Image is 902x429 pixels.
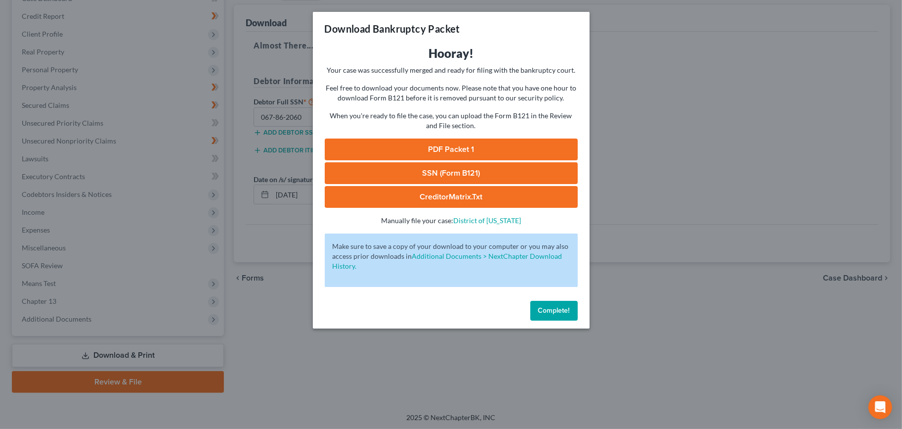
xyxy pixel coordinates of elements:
button: Complete! [530,301,578,321]
span: Complete! [538,306,570,315]
div: Open Intercom Messenger [868,395,892,419]
h3: Hooray! [325,46,578,61]
p: Make sure to save a copy of your download to your computer or you may also access prior downloads in [333,241,570,271]
p: Manually file your case: [325,216,578,226]
p: Your case was successfully merged and ready for filing with the bankruptcy court. [325,65,578,75]
p: Feel free to download your documents now. Please note that you have one hour to download Form B12... [325,83,578,103]
a: SSN (Form B121) [325,162,578,184]
a: District of [US_STATE] [453,216,521,225]
a: CreditorMatrix.txt [325,186,578,208]
a: Additional Documents > NextChapter Download History. [333,252,562,270]
h3: Download Bankruptcy Packet [325,22,460,36]
a: PDF Packet 1 [325,139,578,160]
p: When you're ready to file the case, you can upload the Form B121 in the Review and File section. [325,111,578,131]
